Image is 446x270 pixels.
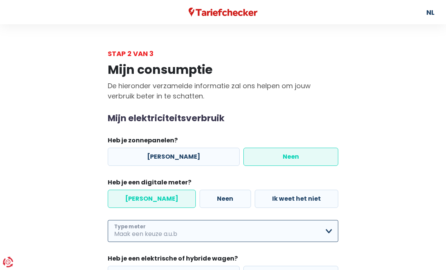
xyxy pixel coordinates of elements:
h1: Mijn consumptie [108,62,338,77]
legend: Heb je een digitale meter? [108,178,338,190]
legend: Heb je zonnepanelen? [108,136,338,148]
div: Stap 2 van 3 [108,48,338,59]
h2: Mijn elektriciteitsverbruik [108,113,338,124]
label: [PERSON_NAME] [108,190,196,208]
img: Tariefchecker logo [189,8,257,17]
label: Neen [243,148,338,166]
label: Neen [200,190,251,208]
legend: Heb je een elektrische of hybride wagen? [108,254,338,266]
label: [PERSON_NAME] [108,148,240,166]
label: Ik weet het niet [255,190,338,208]
p: De hieronder verzamelde informatie zal ons helpen om jouw verbruik beter in te schatten. [108,81,338,101]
